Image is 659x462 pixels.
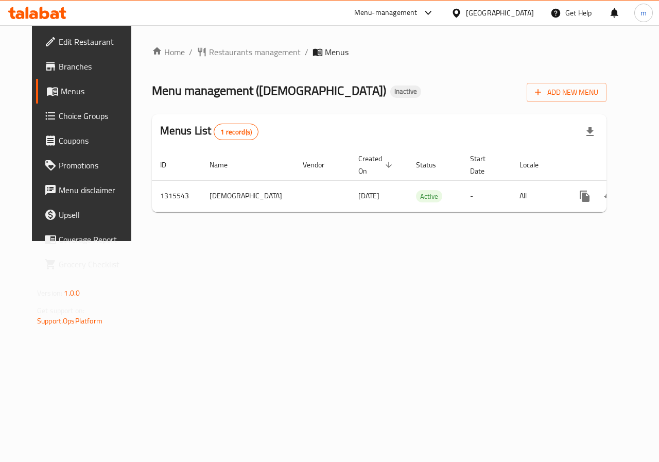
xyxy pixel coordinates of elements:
span: m [640,7,647,19]
span: Vendor [303,159,338,171]
a: Promotions [36,153,142,178]
td: - [462,180,511,212]
span: Promotions [59,159,134,172]
div: Inactive [390,85,421,98]
span: Upsell [59,209,134,221]
span: Inactive [390,87,421,96]
a: Coupons [36,128,142,153]
span: Grocery Checklist [59,258,134,270]
span: Coverage Report [59,233,134,246]
a: Coverage Report [36,227,142,252]
span: [DATE] [358,189,379,202]
span: Coupons [59,134,134,147]
div: Menu-management [354,7,418,19]
a: Support.OpsPlatform [37,314,102,328]
span: Add New Menu [535,86,598,99]
div: Active [416,190,442,202]
a: Grocery Checklist [36,252,142,277]
span: Name [210,159,241,171]
a: Restaurants management [197,46,301,58]
td: All [511,180,564,212]
span: Menu management ( [DEMOGRAPHIC_DATA] ) [152,79,386,102]
span: Branches [59,60,134,73]
button: more [573,184,597,209]
span: 1 record(s) [214,127,258,137]
span: Menu disclaimer [59,184,134,196]
span: Status [416,159,449,171]
span: Get support on: [37,304,84,317]
nav: breadcrumb [152,46,606,58]
td: [DEMOGRAPHIC_DATA] [201,180,294,212]
td: 1315543 [152,180,201,212]
button: Add New Menu [527,83,606,102]
span: Menus [325,46,349,58]
a: Home [152,46,185,58]
span: Restaurants management [209,46,301,58]
span: Start Date [470,152,499,177]
span: 1.0.0 [64,286,80,300]
button: Change Status [597,184,622,209]
a: Branches [36,54,142,79]
span: Active [416,191,442,202]
a: Menus [36,79,142,104]
span: Version: [37,286,62,300]
div: Export file [578,119,602,144]
a: Menu disclaimer [36,178,142,202]
div: [GEOGRAPHIC_DATA] [466,7,534,19]
a: Upsell [36,202,142,227]
span: Locale [519,159,552,171]
a: Edit Restaurant [36,29,142,54]
span: Menus [61,85,134,97]
li: / [189,46,193,58]
a: Choice Groups [36,104,142,128]
li: / [305,46,308,58]
div: Total records count [214,124,258,140]
span: Choice Groups [59,110,134,122]
h2: Menus List [160,123,258,140]
span: Edit Restaurant [59,36,134,48]
span: ID [160,159,180,171]
span: Created On [358,152,395,177]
